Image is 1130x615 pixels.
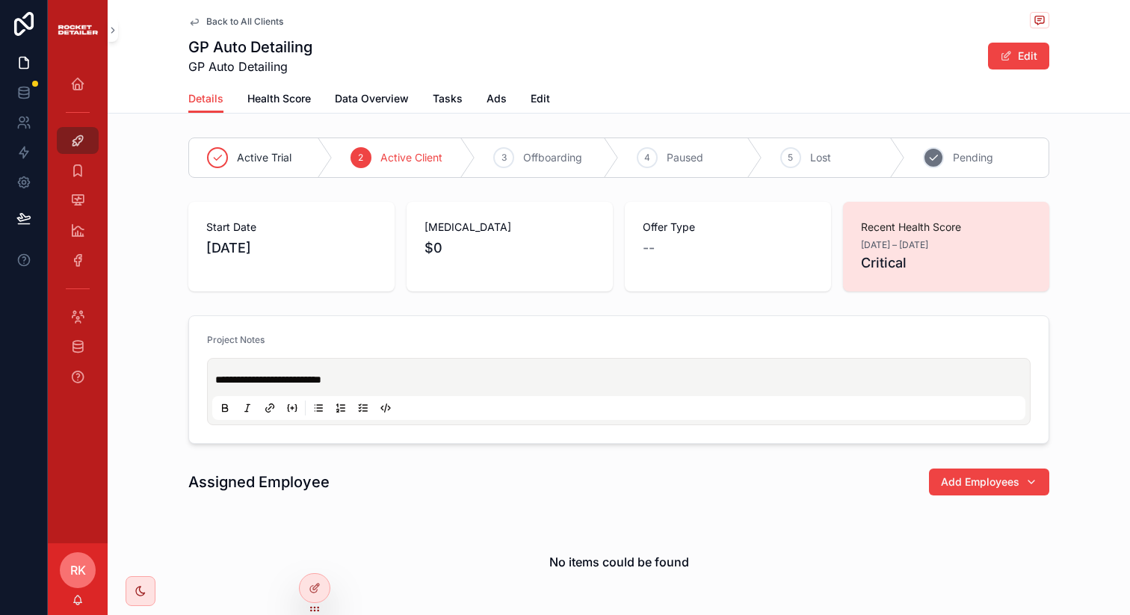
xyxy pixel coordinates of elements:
button: Add Employees [929,469,1049,495]
span: Offboarding [523,150,582,165]
span: Project Notes [207,334,265,345]
span: [DATE] – [DATE] [861,239,928,251]
span: RK [70,561,86,579]
a: Data Overview [335,85,409,115]
span: Active Client [380,150,442,165]
span: Tasks [433,91,463,106]
a: Tasks [433,85,463,115]
a: Health Score [247,85,311,115]
span: Lost [810,150,831,165]
span: Ads [487,91,507,106]
span: 4 [644,152,650,164]
span: Add Employees [941,475,1019,489]
span: 3 [501,152,507,164]
a: Edit [531,85,550,115]
a: Ads [487,85,507,115]
span: Edit [531,91,550,106]
span: Recent Health Score [861,220,1031,235]
span: Critical [861,253,1031,273]
span: $0 [424,238,595,259]
h1: GP Auto Detailing [188,37,312,58]
span: Back to All Clients [206,16,283,28]
div: scrollable content [48,60,108,410]
span: Pending [953,150,993,165]
span: Data Overview [335,91,409,106]
h1: Assigned Employee [188,472,330,492]
span: [DATE] [206,238,377,259]
a: Back to All Clients [188,16,283,28]
span: Health Score [247,91,311,106]
span: Start Date [206,220,377,235]
a: Details [188,85,223,114]
img: App logo [57,21,99,39]
span: Paused [667,150,703,165]
span: -- [643,238,655,259]
span: Active Trial [237,150,291,165]
span: GP Auto Detailing [188,58,312,75]
span: 2 [358,152,363,164]
span: 5 [788,152,793,164]
button: Edit [988,43,1049,69]
span: Offer Type [643,220,813,235]
span: Details [188,91,223,106]
h2: No items could be found [549,553,689,571]
span: [MEDICAL_DATA] [424,220,595,235]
